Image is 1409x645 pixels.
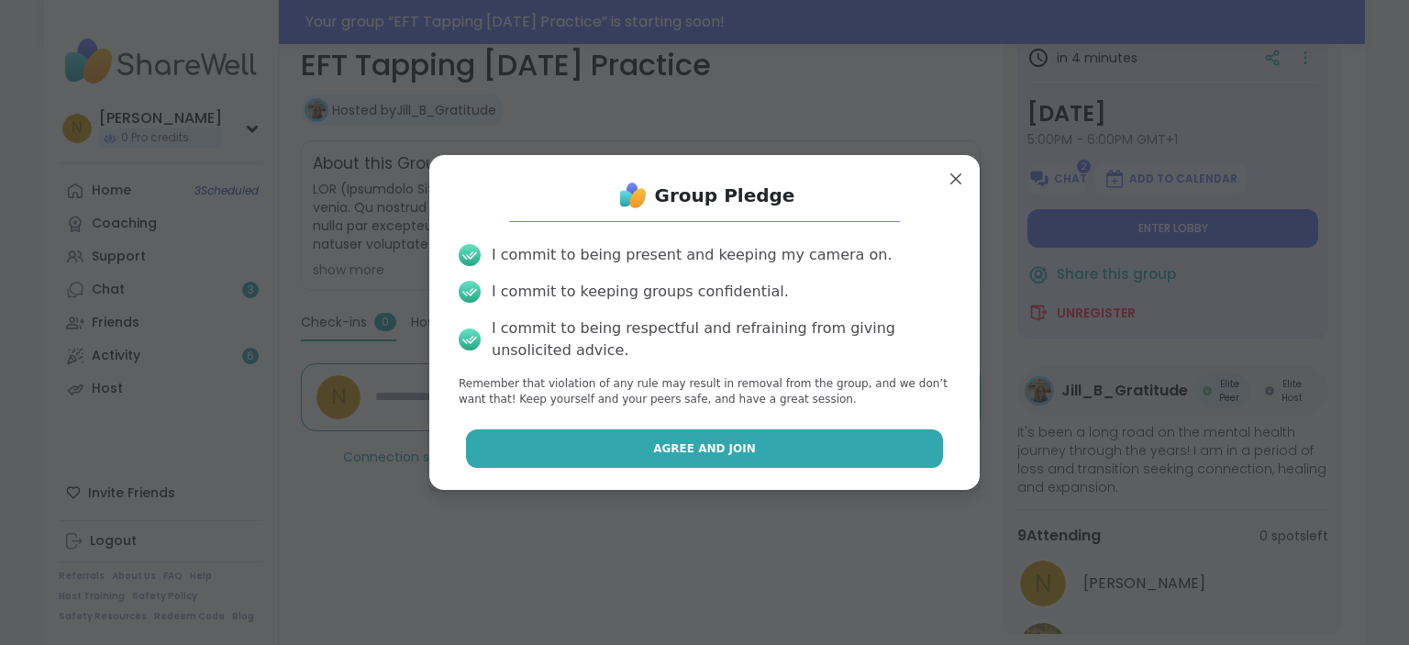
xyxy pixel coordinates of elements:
[615,177,651,214] img: ShareWell Logo
[492,244,892,266] div: I commit to being present and keeping my camera on.
[492,281,789,303] div: I commit to keeping groups confidential.
[466,429,944,468] button: Agree and Join
[459,376,950,407] p: Remember that violation of any rule may result in removal from the group, and we don’t want that!...
[655,183,795,208] h1: Group Pledge
[492,317,950,361] div: I commit to being respectful and refraining from giving unsolicited advice.
[653,440,756,457] span: Agree and Join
